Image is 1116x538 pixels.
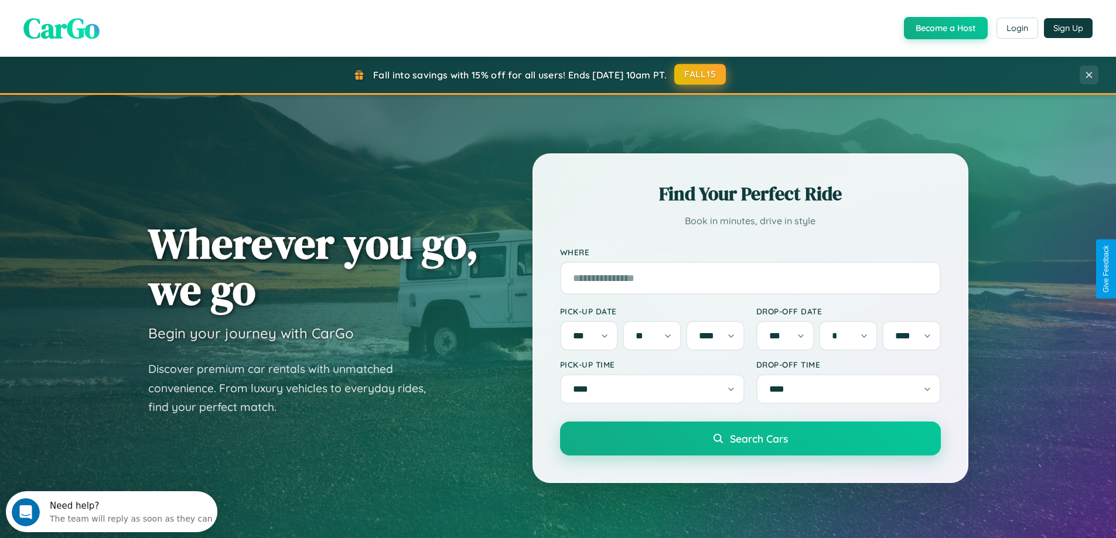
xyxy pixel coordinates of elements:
[5,5,218,37] div: Open Intercom Messenger
[560,181,941,207] h2: Find Your Perfect Ride
[674,64,726,85] button: FALL15
[560,213,941,229] p: Book in minutes, drive in style
[560,306,745,316] label: Pick-up Date
[148,359,441,417] p: Discover premium car rentals with unmatched convenience. From luxury vehicles to everyday rides, ...
[756,306,941,316] label: Drop-off Date
[560,359,745,369] label: Pick-up Time
[996,18,1038,39] button: Login
[148,324,354,342] h3: Begin your journey with CarGo
[23,9,100,47] span: CarGo
[904,17,988,39] button: Become a Host
[1044,18,1093,38] button: Sign Up
[44,19,207,32] div: The team will reply as soon as they can
[6,491,217,532] iframe: Intercom live chat discovery launcher
[148,220,479,313] h1: Wherever you go, we go
[560,422,941,455] button: Search Cars
[44,10,207,19] div: Need help?
[756,359,941,369] label: Drop-off Time
[373,69,667,81] span: Fall into savings with 15% off for all users! Ends [DATE] 10am PT.
[560,247,941,257] label: Where
[1102,245,1110,293] div: Give Feedback
[12,498,40,526] iframe: Intercom live chat
[730,432,788,445] span: Search Cars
